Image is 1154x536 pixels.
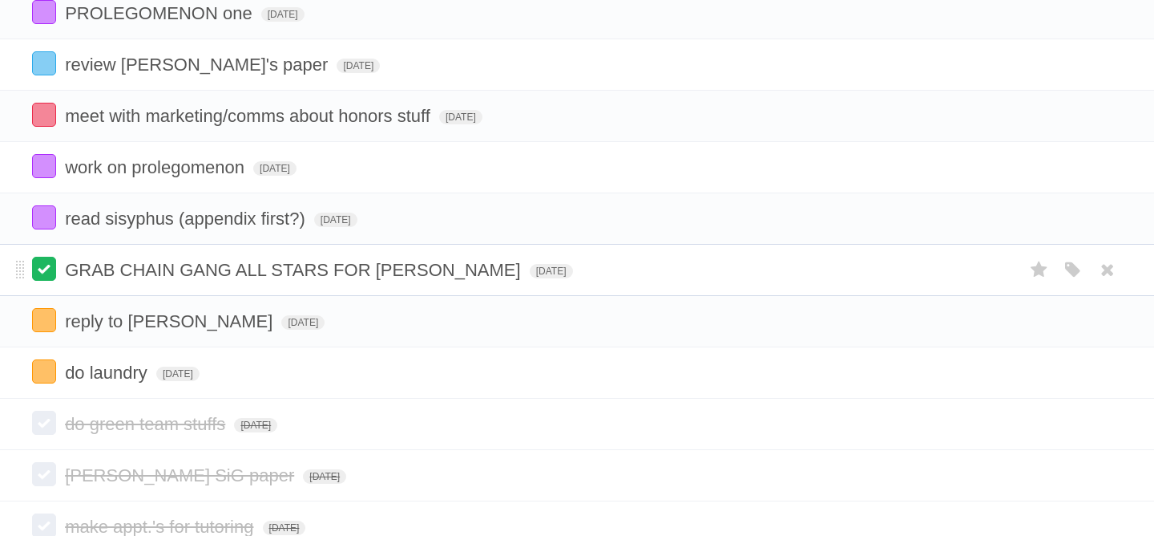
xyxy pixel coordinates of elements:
[32,257,56,281] label: Done
[65,157,248,177] span: work on prolegomenon
[263,521,306,535] span: [DATE]
[261,7,305,22] span: [DATE]
[65,465,298,485] span: [PERSON_NAME] SiG paper
[32,462,56,486] label: Done
[65,311,276,331] span: reply to [PERSON_NAME]
[234,418,277,432] span: [DATE]
[65,414,229,434] span: do green team stuffs
[530,264,573,278] span: [DATE]
[281,315,325,330] span: [DATE]
[314,213,357,227] span: [DATE]
[32,411,56,435] label: Done
[32,154,56,178] label: Done
[65,106,434,126] span: meet with marketing/comms about honors stuff
[65,3,256,23] span: PROLEGOMENON one
[32,359,56,384] label: Done
[65,363,151,383] span: do laundry
[337,59,380,73] span: [DATE]
[253,161,297,176] span: [DATE]
[65,55,332,75] span: review [PERSON_NAME]'s paper
[32,308,56,332] label: Done
[65,209,309,229] span: read sisyphus (appendix first?)
[32,51,56,75] label: Done
[439,110,482,124] span: [DATE]
[156,367,200,381] span: [DATE]
[32,205,56,229] label: Done
[303,469,346,484] span: [DATE]
[65,260,524,280] span: GRAB CHAIN GANG ALL STARS FOR [PERSON_NAME]
[32,103,56,127] label: Done
[1024,257,1055,283] label: Star task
